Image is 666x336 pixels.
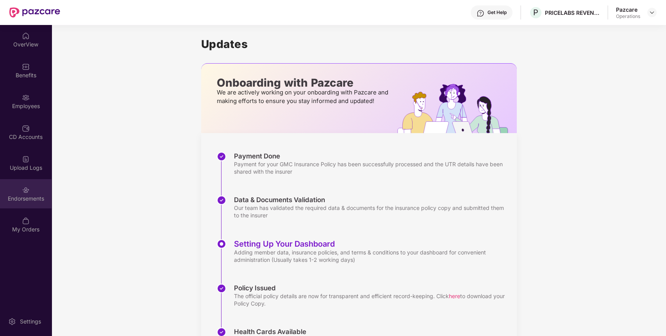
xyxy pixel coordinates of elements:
img: svg+xml;base64,PHN2ZyBpZD0iU3RlcC1Eb25lLTMyeDMyIiB4bWxucz0iaHR0cDovL3d3dy53My5vcmcvMjAwMC9zdmciIH... [217,152,226,161]
img: svg+xml;base64,PHN2ZyBpZD0iSG9tZSIgeG1sbnM9Imh0dHA6Ly93d3cudzMub3JnLzIwMDAvc3ZnIiB3aWR0aD0iMjAiIG... [22,32,30,40]
p: Onboarding with Pazcare [217,79,391,86]
div: Adding member data, insurance policies, and terms & conditions to your dashboard for convenient a... [234,249,509,263]
div: Policy Issued [234,284,509,292]
img: svg+xml;base64,PHN2ZyBpZD0iRW1wbG95ZWVzIiB4bWxucz0iaHR0cDovL3d3dy53My5vcmcvMjAwMC9zdmciIHdpZHRoPS... [22,94,30,101]
img: svg+xml;base64,PHN2ZyBpZD0iRHJvcGRvd24tMzJ4MzIiIHhtbG5zPSJodHRwOi8vd3d3LnczLm9yZy8yMDAwL3N2ZyIgd2... [649,9,655,16]
div: Setting Up Your Dashboard [234,239,509,249]
img: svg+xml;base64,PHN2ZyBpZD0iVXBsb2FkX0xvZ3MiIGRhdGEtbmFtZT0iVXBsb2FkIExvZ3MiIHhtbG5zPSJodHRwOi8vd3... [22,155,30,163]
div: Operations [616,13,640,20]
span: here [449,293,460,299]
div: Settings [18,318,43,325]
img: svg+xml;base64,PHN2ZyBpZD0iU3RlcC1BY3RpdmUtMzJ4MzIiIHhtbG5zPSJodHRwOi8vd3d3LnczLm9yZy8yMDAwL3N2Zy... [217,239,226,249]
img: hrOnboarding [397,84,516,133]
img: New Pazcare Logo [9,7,60,18]
h1: Updates [201,37,517,51]
div: Our team has validated the required data & documents for the insurance policy copy and submitted ... [234,204,509,219]
img: svg+xml;base64,PHN2ZyBpZD0iU3RlcC1Eb25lLTMyeDMyIiB4bWxucz0iaHR0cDovL3d3dy53My5vcmcvMjAwMC9zdmciIH... [217,196,226,205]
img: svg+xml;base64,PHN2ZyBpZD0iSGVscC0zMngzMiIgeG1sbnM9Imh0dHA6Ly93d3cudzMub3JnLzIwMDAvc3ZnIiB3aWR0aD... [477,9,484,17]
img: svg+xml;base64,PHN2ZyBpZD0iU2V0dGluZy0yMHgyMCIgeG1sbnM9Imh0dHA6Ly93d3cudzMub3JnLzIwMDAvc3ZnIiB3aW... [8,318,16,325]
img: svg+xml;base64,PHN2ZyBpZD0iTXlfT3JkZXJzIiBkYXRhLW5hbWU9Ik15IE9yZGVycyIgeG1sbnM9Imh0dHA6Ly93d3cudz... [22,217,30,225]
span: P [533,8,538,17]
div: Data & Documents Validation [234,196,509,204]
div: Payment for your GMC Insurance Policy has been successfully processed and the UTR details have be... [234,160,509,175]
div: Payment Done [234,152,509,160]
div: Pazcare [616,6,640,13]
img: svg+xml;base64,PHN2ZyBpZD0iRW5kb3JzZW1lbnRzIiB4bWxucz0iaHR0cDovL3d3dy53My5vcmcvMjAwMC9zdmciIHdpZH... [22,186,30,194]
div: Health Cards Available [234,327,509,336]
div: Get Help [487,9,507,16]
p: We are actively working on your onboarding with Pazcare and making efforts to ensure you stay inf... [217,88,391,105]
div: The official policy details are now for transparent and efficient record-keeping. Click to downlo... [234,292,509,307]
div: PRICELABS REVENUE SOLUTIONS PRIVATE LIMITED [545,9,600,16]
img: svg+xml;base64,PHN2ZyBpZD0iQmVuZWZpdHMiIHhtbG5zPSJodHRwOi8vd3d3LnczLm9yZy8yMDAwL3N2ZyIgd2lkdGg9Ij... [22,63,30,71]
img: svg+xml;base64,PHN2ZyBpZD0iU3RlcC1Eb25lLTMyeDMyIiB4bWxucz0iaHR0cDovL3d3dy53My5vcmcvMjAwMC9zdmciIH... [217,284,226,293]
img: svg+xml;base64,PHN2ZyBpZD0iQ0RfQWNjb3VudHMiIGRhdGEtbmFtZT0iQ0QgQWNjb3VudHMiIHhtbG5zPSJodHRwOi8vd3... [22,124,30,132]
